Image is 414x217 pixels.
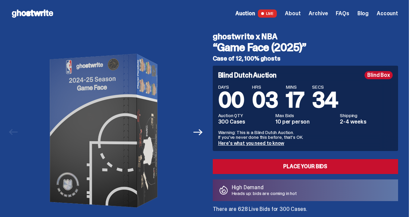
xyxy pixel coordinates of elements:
dd: 2-4 weeks [340,119,393,125]
a: Place your Bids [213,159,398,174]
dt: Shipping [340,113,393,118]
span: 17 [286,86,304,114]
span: HRS [252,85,278,89]
dt: Auction QTY [218,113,272,118]
h5: Case of 12, 100% ghosts [213,56,398,62]
span: LIVE [258,9,277,18]
a: Account [377,11,398,16]
span: MINS [286,85,304,89]
span: 03 [252,86,278,114]
p: Heads up: bids are coming in hot [232,191,297,196]
p: There are 628 Live Bids for 300 Cases. [213,207,398,212]
span: DAYS [218,85,244,89]
p: High Demand [232,185,297,190]
a: Auction LIVE [235,9,277,18]
h3: “Game Face (2025)” [213,42,398,53]
dd: 10 per person [275,119,336,125]
dt: Max Bids [275,113,336,118]
a: About [285,11,301,16]
p: Warning: This is a Blind Dutch Auction. If you’ve never done this before, that’s OK. [218,130,393,139]
span: SECS [312,85,338,89]
dd: 300 Cases [218,119,272,125]
a: Blog [357,11,369,16]
span: Auction [235,11,255,16]
h4: Blind Dutch Auction [218,72,276,79]
span: 00 [218,86,244,114]
a: Here's what you need to know [218,140,284,146]
div: Blind Box [365,71,393,79]
a: Archive [309,11,328,16]
button: Next [191,125,206,140]
a: FAQs [336,11,349,16]
h4: ghostwrite x NBA [213,32,398,41]
span: 34 [312,86,338,114]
